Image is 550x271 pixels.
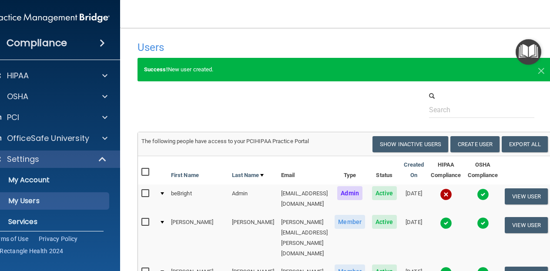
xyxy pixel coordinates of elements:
[440,188,452,201] img: cross.ca9f0e7f.svg
[429,102,535,118] input: Search
[537,64,545,75] button: Close
[232,170,264,181] a: Last Name
[137,42,374,53] h4: Users
[144,66,168,73] strong: Success!
[278,213,332,263] td: [PERSON_NAME][EMAIL_ADDRESS][PERSON_NAME][DOMAIN_NAME]
[331,156,369,184] th: Type
[440,217,452,229] img: tick.e7d51cea.svg
[7,91,29,102] p: OSHA
[537,61,545,78] span: ×
[464,156,501,184] th: OSHA Compliance
[450,136,500,152] button: Create User
[7,133,89,144] p: OfficeSafe University
[7,112,19,123] p: PCI
[502,136,548,152] a: Export All
[372,215,397,229] span: Active
[228,184,278,213] td: Admin
[400,213,428,263] td: [DATE]
[171,170,199,181] a: First Name
[335,215,365,229] span: Member
[477,217,489,229] img: tick.e7d51cea.svg
[278,156,332,184] th: Email
[168,184,228,213] td: beBright
[7,70,29,81] p: HIPAA
[141,138,309,144] span: The following people have access to your PCIHIPAA Practice Portal
[278,184,332,213] td: [EMAIL_ADDRESS][DOMAIN_NAME]
[404,160,424,181] a: Created On
[7,154,39,164] p: Settings
[505,217,548,233] button: View User
[427,156,464,184] th: HIPAA Compliance
[400,184,428,213] td: [DATE]
[168,213,228,263] td: [PERSON_NAME]
[505,188,548,204] button: View User
[372,136,448,152] button: Show Inactive Users
[337,186,362,200] span: Admin
[372,186,397,200] span: Active
[477,188,489,201] img: tick.e7d51cea.svg
[516,39,541,65] button: Open Resource Center
[228,213,278,263] td: [PERSON_NAME]
[369,156,400,184] th: Status
[506,211,540,244] iframe: Drift Widget Chat Controller
[39,234,78,243] a: Privacy Policy
[7,37,67,49] h4: Compliance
